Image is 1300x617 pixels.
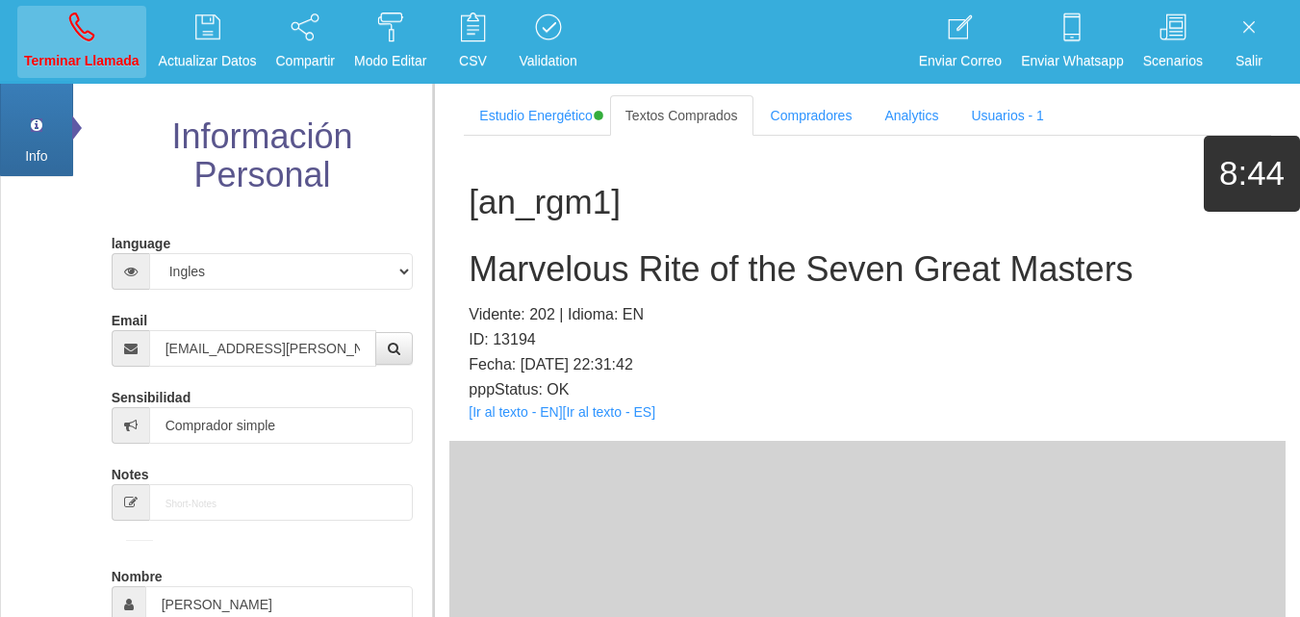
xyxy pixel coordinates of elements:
p: Fecha: [DATE] 22:31:42 [469,352,1266,377]
h1: [an_rgm1] [469,184,1266,221]
label: Sensibilidad [112,381,191,407]
a: CSV [439,6,506,78]
p: Modo Editar [354,50,426,72]
p: Vidente: 202 | Idioma: EN [469,302,1266,327]
input: Correo electrónico [149,330,377,367]
p: Validation [519,50,576,72]
a: Enviar Correo [912,6,1008,78]
p: Enviar Whatsapp [1021,50,1124,72]
label: Email [112,304,147,330]
a: [Ir al texto - EN] [469,404,562,420]
a: Terminar Llamada [17,6,146,78]
p: Salir [1222,50,1276,72]
a: Compartir [269,6,342,78]
input: Short-Notes [149,484,414,521]
p: ID: 13194 [469,327,1266,352]
a: Scenarios [1136,6,1210,78]
p: pppStatus: OK [469,377,1266,402]
h2: Marvelous Rite of the Seven Great Masters [469,250,1266,289]
input: Sensibilidad [149,407,414,444]
a: Validation [512,6,583,78]
label: Notes [112,458,149,484]
p: Scenarios [1143,50,1203,72]
p: Terminar Llamada [24,50,140,72]
a: Salir [1215,6,1283,78]
a: Usuarios - 1 [956,95,1058,136]
a: Textos Comprados [610,95,753,136]
a: Enviar Whatsapp [1014,6,1131,78]
p: Compartir [276,50,335,72]
a: Analytics [869,95,954,136]
a: Compradores [755,95,868,136]
p: Actualizar Datos [159,50,257,72]
label: language [112,227,170,253]
label: Nombre [112,560,163,586]
p: CSV [446,50,499,72]
a: [Ir al texto - ES] [563,404,655,420]
a: Actualizar Datos [152,6,264,78]
a: Estudio Energético [464,95,608,136]
a: Modo Editar [347,6,433,78]
h2: Información Personal [107,117,419,193]
h1: 8:44 [1204,155,1300,193]
p: Enviar Correo [919,50,1002,72]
